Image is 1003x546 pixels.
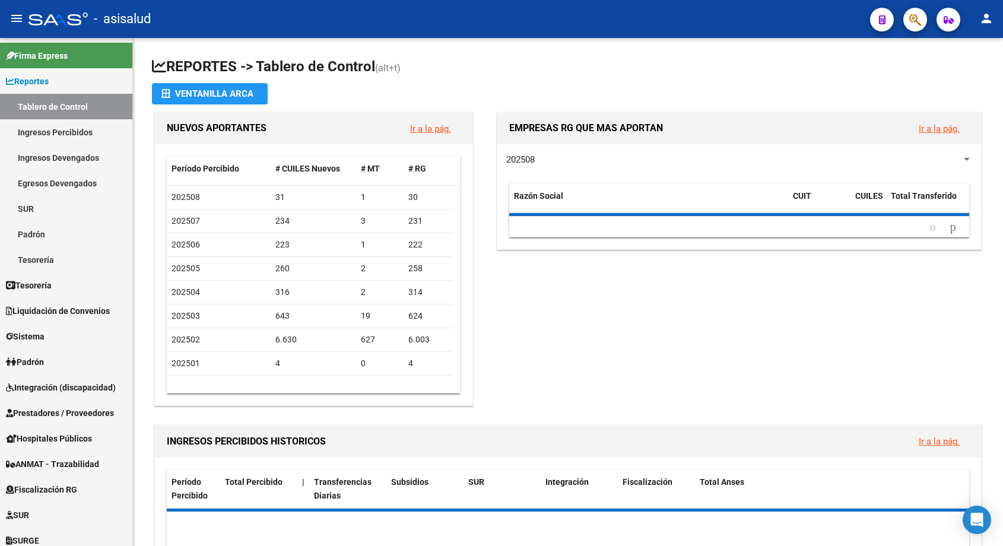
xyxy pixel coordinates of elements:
[271,156,357,182] datatable-header-cell: # CUILES Nuevos
[172,311,200,320] span: 202503
[401,118,461,139] button: Ir a la pág.
[361,262,399,275] div: 2
[850,183,886,223] datatable-header-cell: CUILES
[302,477,304,487] span: |
[545,477,589,487] span: Integración
[408,357,446,370] div: 4
[172,335,200,344] span: 202502
[297,469,309,509] datatable-header-cell: |
[275,191,352,204] div: 31
[275,309,352,323] div: 643
[408,285,446,299] div: 314
[386,469,464,509] datatable-header-cell: Subsidios
[514,191,563,201] span: Razón Social
[361,309,399,323] div: 19
[172,192,200,202] span: 202508
[167,156,271,182] datatable-header-cell: Período Percibido
[6,279,52,292] span: Tesorería
[220,469,297,509] datatable-header-cell: Total Percibido
[172,358,200,368] span: 202501
[408,214,446,228] div: 231
[464,469,541,509] datatable-header-cell: SUR
[410,123,451,134] a: Ir a la pág.
[788,183,850,223] datatable-header-cell: CUIT
[275,214,352,228] div: 234
[886,183,969,223] datatable-header-cell: Total Transferido
[695,469,960,509] datatable-header-cell: Total Anses
[9,11,24,26] mat-icon: menu
[468,477,484,487] span: SUR
[6,483,77,496] span: Fiscalización RG
[275,238,352,252] div: 223
[408,262,446,275] div: 258
[541,469,618,509] datatable-header-cell: Integración
[94,6,151,32] span: - asisalud
[275,357,352,370] div: 4
[275,164,340,173] span: # CUILES Nuevos
[172,240,200,249] span: 202506
[6,355,44,369] span: Padrón
[172,287,200,297] span: 202504
[408,164,426,173] span: # RG
[909,430,969,452] button: Ir a la pág.
[6,381,116,394] span: Integración (discapacidad)
[408,238,446,252] div: 222
[6,407,114,420] span: Prestadores / Proveedores
[361,333,399,347] div: 627
[979,11,994,26] mat-icon: person
[404,156,451,182] datatable-header-cell: # RG
[855,191,883,201] span: CUILES
[6,49,68,62] span: Firma Express
[161,83,258,104] div: Ventanilla ARCA
[172,477,208,500] span: Período Percibido
[361,191,399,204] div: 1
[919,436,960,447] a: Ir a la pág.
[408,333,446,347] div: 6.003
[6,509,29,522] span: SUR
[361,164,380,173] span: # MT
[909,118,969,139] button: Ir a la pág.
[919,123,960,134] a: Ir a la pág.
[408,191,446,204] div: 30
[509,183,788,223] datatable-header-cell: Razón Social
[361,238,399,252] div: 1
[152,57,984,78] h1: REPORTES -> Tablero de Control
[700,477,744,487] span: Total Anses
[375,62,401,74] span: (alt+t)
[167,469,220,509] datatable-header-cell: Período Percibido
[618,469,695,509] datatable-header-cell: Fiscalización
[172,164,239,173] span: Período Percibido
[6,432,92,445] span: Hospitales Públicos
[314,477,372,500] span: Transferencias Diarias
[506,154,535,165] span: 202508
[945,221,961,234] a: go to next page
[309,469,386,509] datatable-header-cell: Transferencias Diarias
[172,264,200,273] span: 202505
[391,477,429,487] span: Subsidios
[623,477,672,487] span: Fiscalización
[793,191,811,201] span: CUIT
[275,333,352,347] div: 6.630
[6,330,45,343] span: Sistema
[408,309,446,323] div: 624
[167,436,326,447] span: INGRESOS PERCIBIDOS HISTORICOS
[6,75,49,88] span: Reportes
[152,83,268,104] button: Ventanilla ARCA
[891,191,957,201] span: Total Transferido
[275,285,352,299] div: 316
[925,221,941,234] a: go to previous page
[361,285,399,299] div: 2
[225,477,283,487] span: Total Percibido
[356,156,404,182] datatable-header-cell: # MT
[275,262,352,275] div: 260
[361,357,399,370] div: 0
[167,122,266,134] span: NUEVOS APORTANTES
[6,304,110,318] span: Liquidación de Convenios
[6,458,99,471] span: ANMAT - Trazabilidad
[509,122,663,134] span: EMPRESAS RG QUE MAS APORTAN
[361,214,399,228] div: 3
[963,506,991,534] div: Open Intercom Messenger
[172,216,200,226] span: 202507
